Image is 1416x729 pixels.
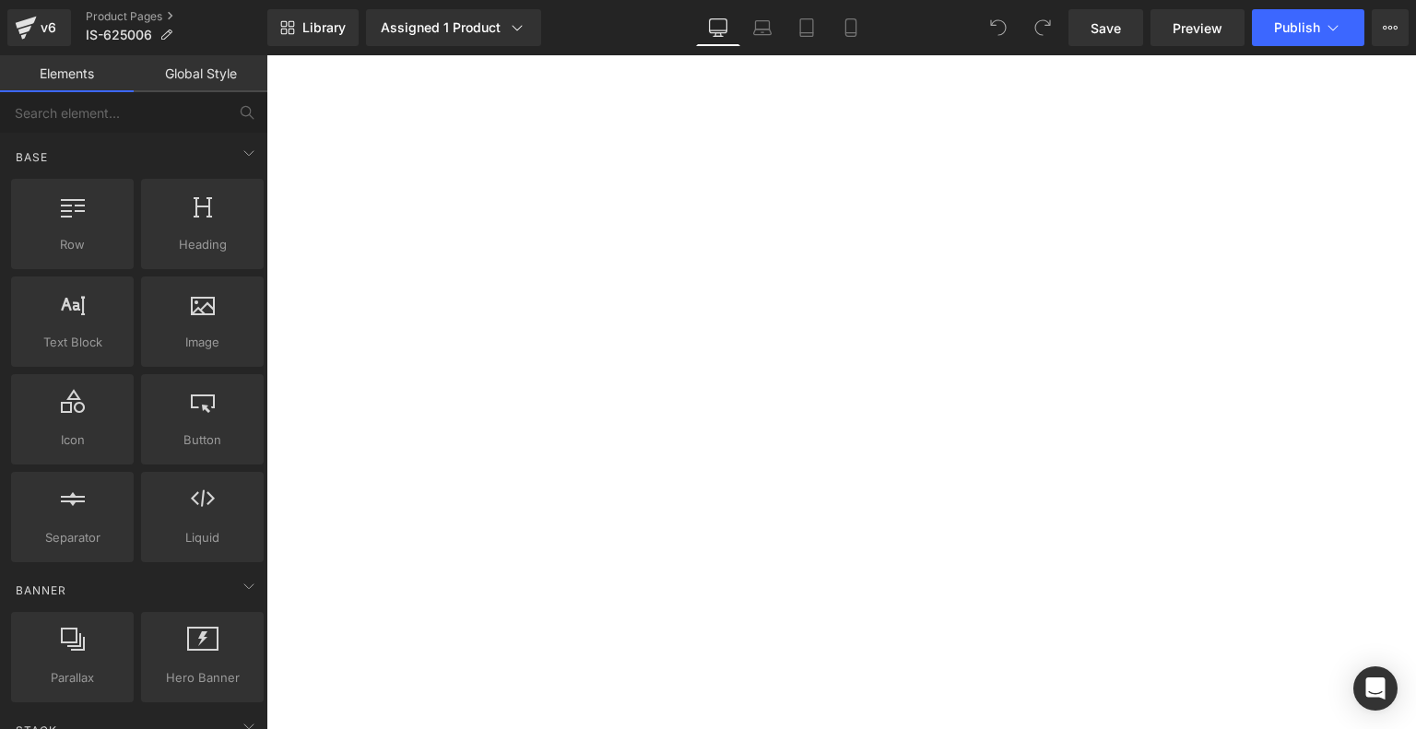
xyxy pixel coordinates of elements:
[17,235,128,254] span: Row
[147,333,258,352] span: Image
[7,9,71,46] a: v6
[829,9,873,46] a: Mobile
[1372,9,1409,46] button: More
[302,19,346,36] span: Library
[17,668,128,688] span: Parallax
[147,668,258,688] span: Hero Banner
[785,9,829,46] a: Tablet
[17,333,128,352] span: Text Block
[696,9,740,46] a: Desktop
[86,9,267,24] a: Product Pages
[14,582,68,599] span: Banner
[147,528,258,547] span: Liquid
[1353,666,1398,711] div: Open Intercom Messenger
[740,9,785,46] a: Laptop
[1274,20,1320,35] span: Publish
[86,28,152,42] span: IS-625006
[1252,9,1364,46] button: Publish
[1091,18,1121,38] span: Save
[17,528,128,547] span: Separator
[14,148,50,166] span: Base
[134,55,267,92] a: Global Style
[37,16,60,40] div: v6
[147,235,258,254] span: Heading
[147,430,258,450] span: Button
[1024,9,1061,46] button: Redo
[980,9,1017,46] button: Undo
[1150,9,1245,46] a: Preview
[17,430,128,450] span: Icon
[381,18,526,37] div: Assigned 1 Product
[1173,18,1222,38] span: Preview
[267,9,359,46] a: New Library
